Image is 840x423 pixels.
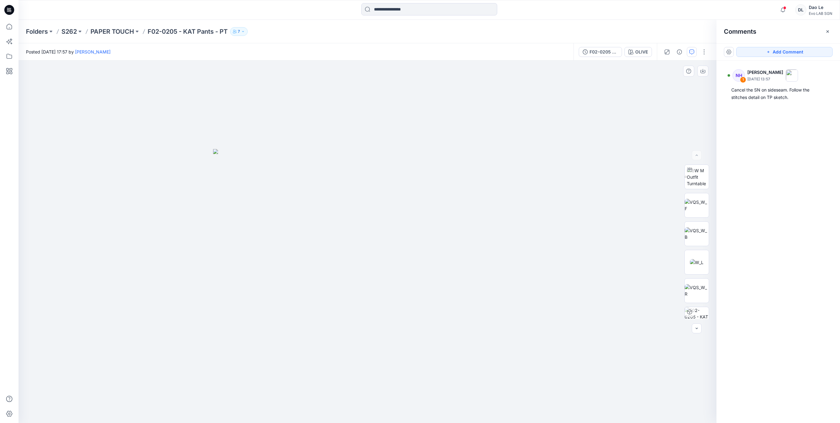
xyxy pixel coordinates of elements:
[740,77,746,83] div: 1
[809,11,832,16] div: Evo LAB SGN
[736,47,833,57] button: Add Comment
[687,167,709,187] img: BW M Outfit Turntable
[590,49,618,55] div: F02-0205 - KAT Pants - PAPER TOUCH
[685,227,709,240] img: VQS_W_B
[747,76,783,82] p: [DATE] 13:57
[90,27,134,36] a: PAPER TOUCH
[731,86,825,101] div: Cancel the SN on sideseam. Follow the stitches detail on TP sketch.
[674,47,684,57] button: Details
[747,69,783,76] p: [PERSON_NAME]
[26,49,111,55] span: Posted [DATE] 17:57 by
[213,149,522,423] img: eyJhbGciOiJIUzI1NiIsImtpZCI6IjAiLCJzbHQiOiJzZXMiLCJ0eXAiOiJKV1QifQ.eyJkYXRhIjp7InR5cGUiOiJzdG9yYW...
[624,47,652,57] button: OLIVE
[809,4,832,11] div: Dao Le
[75,49,111,54] a: [PERSON_NAME]
[690,259,703,266] img: W_L
[148,27,228,36] p: F02-0205 - KAT Pants - PT
[733,69,745,82] div: NH
[685,199,709,212] img: VQS_W_F
[230,27,248,36] button: 7
[61,27,77,36] a: S262
[579,47,622,57] button: F02-0205 - KAT Pants - PAPER TOUCH
[724,28,756,35] h2: Comments
[685,284,709,297] img: VQS_W_R
[795,4,806,15] div: DL
[238,28,240,35] p: 7
[26,27,48,36] a: Folders
[635,49,648,55] div: OLIVE
[685,307,709,331] img: F02-0205 - KAT Pants - PAPER TOUCH OLIVE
